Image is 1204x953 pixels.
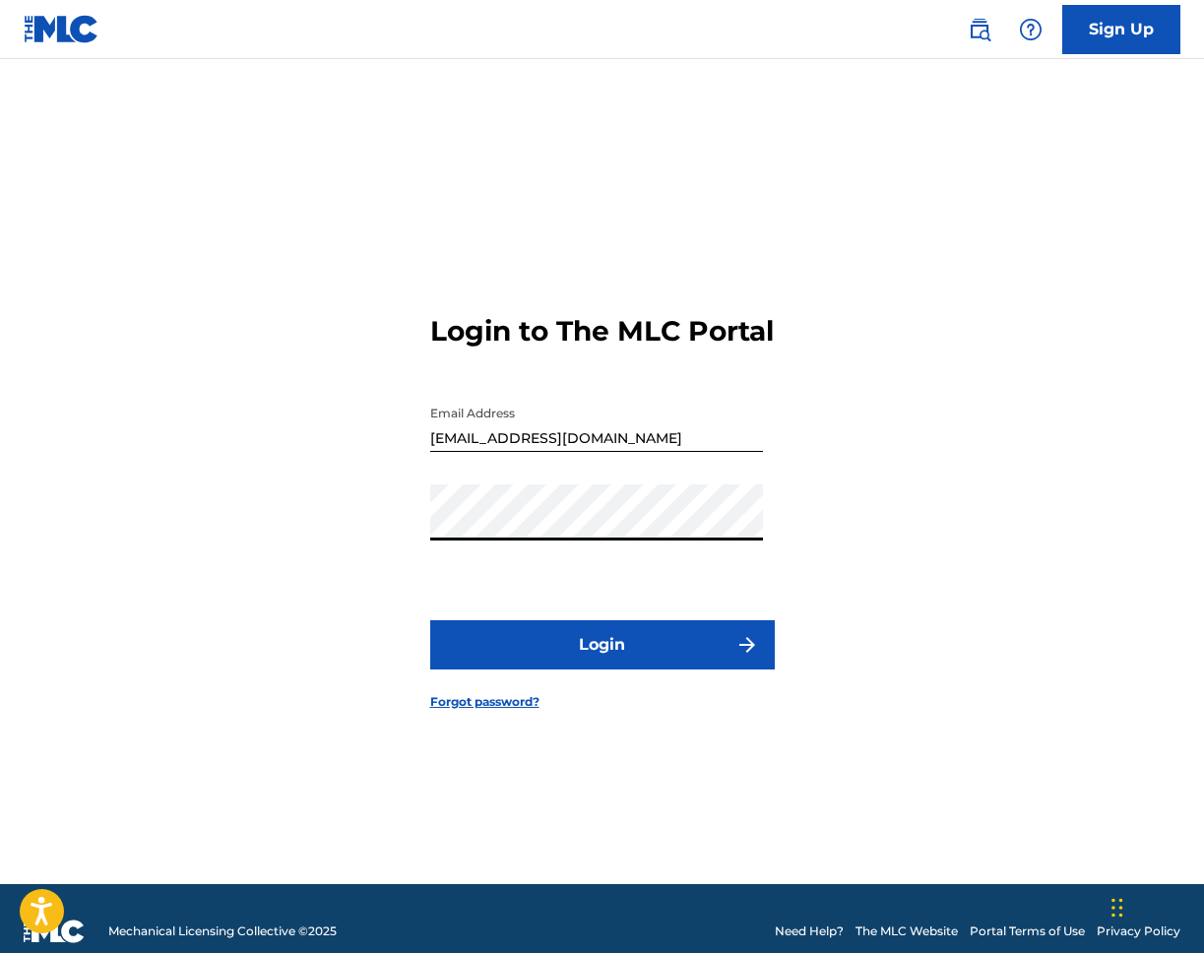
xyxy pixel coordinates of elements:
[1062,5,1180,54] a: Sign Up
[970,922,1085,940] a: Portal Terms of Use
[430,314,774,349] h3: Login to The MLC Portal
[968,18,991,41] img: search
[24,920,85,943] img: logo
[1106,858,1204,953] iframe: Chat Widget
[1011,10,1050,49] div: Help
[1111,878,1123,937] div: Drag
[855,922,958,940] a: The MLC Website
[960,10,999,49] a: Public Search
[24,15,99,43] img: MLC Logo
[1097,922,1180,940] a: Privacy Policy
[775,922,844,940] a: Need Help?
[430,620,775,669] button: Login
[430,693,539,711] a: Forgot password?
[1019,18,1043,41] img: help
[735,633,759,657] img: f7272a7cc735f4ea7f67.svg
[108,922,337,940] span: Mechanical Licensing Collective © 2025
